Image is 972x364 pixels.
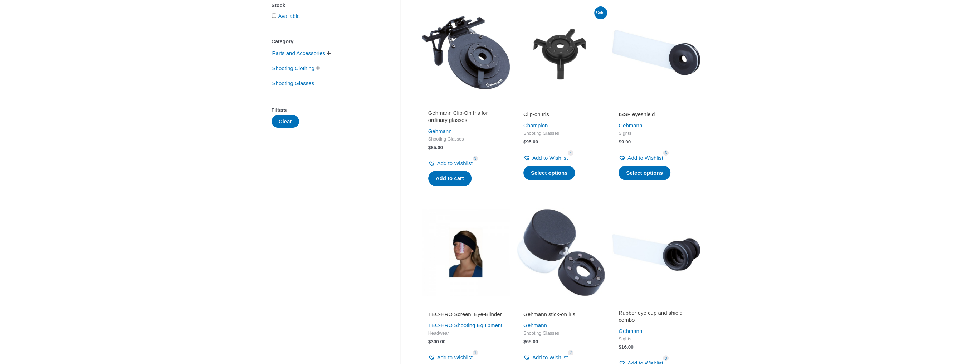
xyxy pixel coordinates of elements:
a: ISSF eyeshield [619,111,694,120]
a: Parts and Accessories [272,50,326,56]
span: 2 [568,350,573,355]
span: $ [619,344,621,350]
a: Add to Wishlist [619,153,663,163]
span: 3 [473,156,478,161]
a: Available [278,13,300,19]
span: $ [428,339,431,344]
img: eye cup and shield combo [612,208,700,296]
span: Add to Wishlist [532,354,568,360]
img: Gehmann Clip-On Iris [422,9,510,97]
a: Shooting Clothing [272,65,315,71]
a: Gehmann [428,128,452,134]
a: Add to Wishlist [523,153,568,163]
a: Add to Wishlist [428,353,473,363]
a: Shooting Glasses [272,79,315,85]
iframe: Customer reviews powered by Trustpilot [619,101,694,109]
h2: ISSF eyeshield [619,111,694,118]
span: Shooting Glasses [272,77,315,89]
img: TEC-HRO Screen [422,208,510,296]
bdi: 85.00 [428,145,443,150]
span: Parts and Accessories [272,47,326,59]
span: Shooting Glasses [428,136,503,142]
span: 4 [568,150,573,156]
h2: Clip-on Iris [523,111,599,118]
span: Add to Wishlist [437,354,473,360]
h2: Gehmann Clip-On Iris for ordinary glasses [428,109,503,123]
h2: Gehmann stick-on iris [523,311,599,318]
img: Clip-on Iris [517,9,605,97]
a: Select options for “Clip-on Iris” [523,166,575,181]
h2: Rubber eye cup and shield combo [619,309,694,323]
a: Add to Wishlist [523,353,568,363]
a: TEC-HRO Screen, Eye-Blinder [428,311,503,320]
iframe: Customer reviews powered by Trustpilot [523,101,599,109]
iframe: Customer reviews powered by Trustpilot [428,101,503,109]
a: Add to cart: “Gehmann Clip-On Iris for ordinary glasses” [428,171,472,186]
bdi: 300.00 [428,339,446,344]
span: 3 [663,355,669,361]
a: Add to Wishlist [428,158,473,168]
span: Add to Wishlist [627,155,663,161]
a: Champion [523,122,548,128]
input: Available [272,13,277,18]
span:  [316,65,320,70]
iframe: Customer reviews powered by Trustpilot [428,301,503,309]
span: Add to Wishlist [437,160,473,166]
span: Add to Wishlist [532,155,568,161]
a: Gehmann [619,328,642,334]
a: TEC-HRO Shooting Equipment [428,322,503,328]
a: Select options for “ISSF eyeshield” [619,166,670,181]
span: Sights [619,131,694,137]
span: $ [619,139,621,144]
a: Rubber eye cup and shield combo [619,309,694,326]
img: Gehmann stick-on iris [517,208,605,296]
span: Headwear [428,330,503,336]
bdi: 9.00 [619,139,631,144]
span: 1 [473,350,478,355]
span: Sights [619,336,694,342]
img: ISSF eyeshield [612,9,700,97]
span: $ [523,139,526,144]
div: Stock [272,0,378,11]
span: Shooting Clothing [272,62,315,74]
a: Gehmann [619,122,642,128]
iframe: Customer reviews powered by Trustpilot [523,301,599,309]
span: Shooting Glasses [523,131,599,137]
iframe: Customer reviews powered by Trustpilot [619,301,694,309]
span: $ [523,339,526,344]
bdi: 65.00 [523,339,538,344]
span: Sale! [594,6,607,19]
a: Clip-on Iris [523,111,599,120]
bdi: 95.00 [523,139,538,144]
bdi: 16.00 [619,344,633,350]
h2: TEC-HRO Screen, Eye-Blinder [428,311,503,318]
a: Gehmann stick-on iris [523,311,599,320]
span: 3 [663,150,669,156]
span: $ [428,145,431,150]
span: Shooting Glasses [523,330,599,336]
button: Clear [272,115,299,128]
a: Gehmann [523,322,547,328]
span:  [327,51,331,56]
div: Filters [272,105,378,115]
a: Gehmann Clip-On Iris for ordinary glasses [428,109,503,126]
div: Category [272,36,378,47]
